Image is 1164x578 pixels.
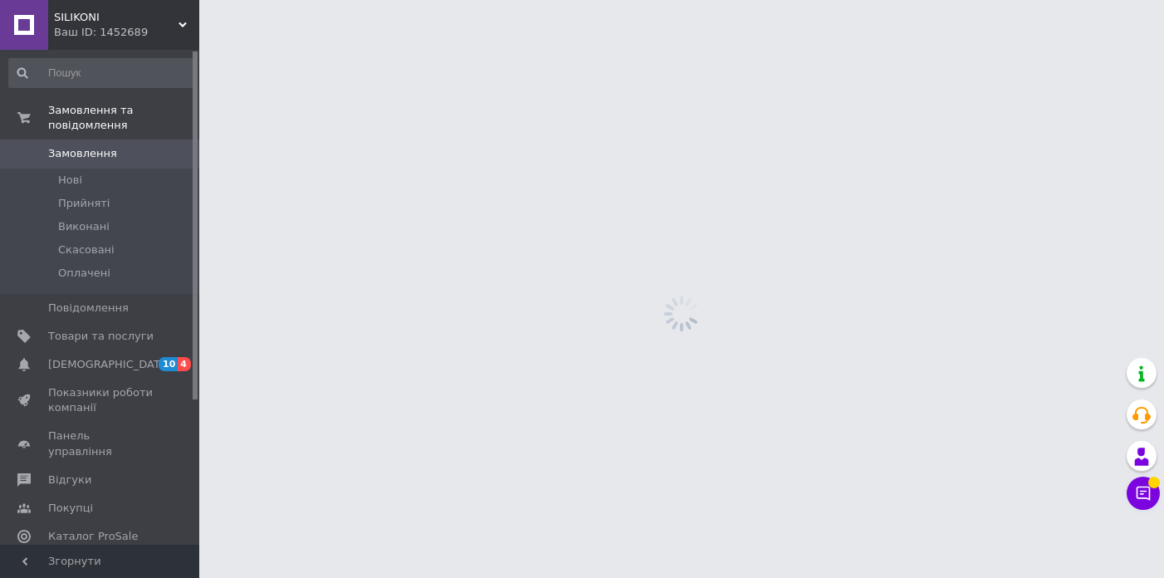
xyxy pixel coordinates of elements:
[48,429,154,458] span: Панель управління
[58,266,110,281] span: Оплачені
[48,473,91,487] span: Відгуки
[48,501,93,516] span: Покупці
[54,25,199,40] div: Ваш ID: 1452689
[1127,477,1160,510] button: Чат з покупцем
[659,291,704,336] img: spinner_grey-bg-hcd09dd2d8f1a785e3413b09b97f8118e7.gif
[58,219,110,234] span: Виконані
[58,196,110,211] span: Прийняті
[48,529,138,544] span: Каталог ProSale
[48,329,154,344] span: Товари та послуги
[48,301,129,316] span: Повідомлення
[48,146,117,161] span: Замовлення
[159,357,178,371] span: 10
[58,242,115,257] span: Скасовані
[58,173,82,188] span: Нові
[48,103,199,133] span: Замовлення та повідомлення
[8,58,196,88] input: Пошук
[178,357,191,371] span: 4
[48,357,171,372] span: [DEMOGRAPHIC_DATA]
[54,10,179,25] span: SILIKONI
[48,385,154,415] span: Показники роботи компанії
